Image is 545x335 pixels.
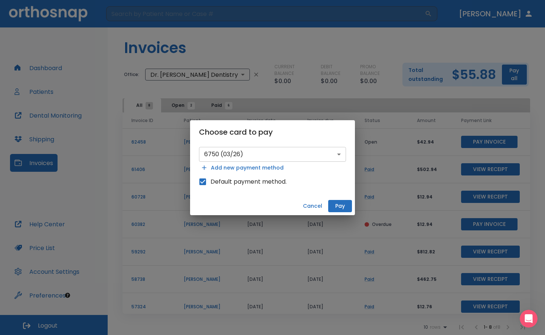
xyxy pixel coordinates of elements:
[199,162,287,174] button: Add new payment method
[190,120,355,144] h2: Choose card to pay
[199,147,346,162] div: 6750 (03/26)
[300,200,325,212] button: Cancel
[520,310,538,328] iframe: Intercom live chat
[328,200,352,212] button: Pay
[211,177,287,186] span: Default payment method.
